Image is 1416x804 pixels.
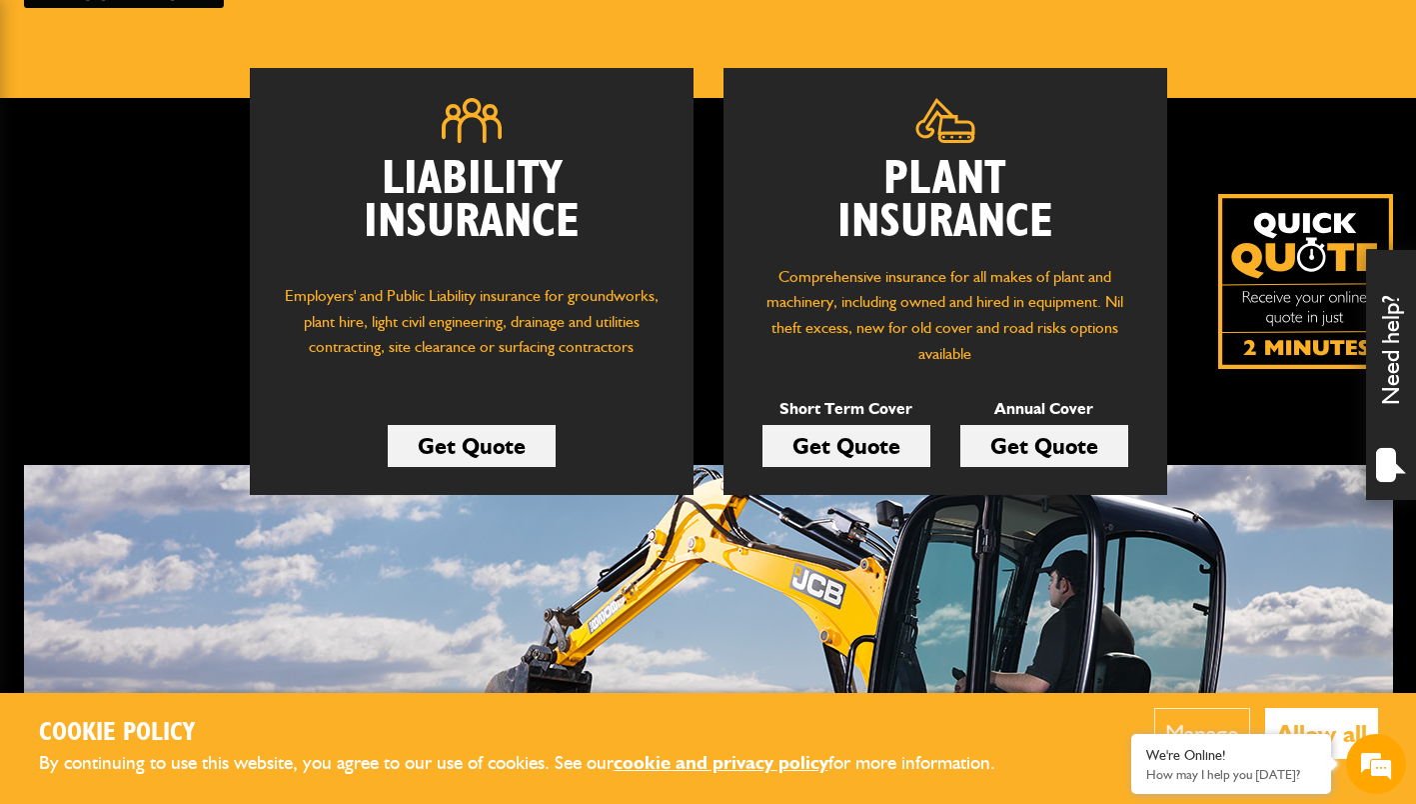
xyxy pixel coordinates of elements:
a: Get your insurance quote isn just 2-minutes [1218,194,1393,369]
input: Enter your phone number [26,303,365,347]
p: How may I help you today? [1146,767,1316,782]
p: Employers' and Public Liability insurance for groundworks, plant hire, light civil engineering, d... [280,283,664,379]
button: Allow all [1265,708,1378,759]
div: Chat with us now [104,112,336,138]
p: Comprehensive insurance for all makes of plant and machinery, including owned and hired in equipm... [753,264,1137,366]
input: Enter your email address [26,244,365,288]
div: We're Online! [1146,747,1316,764]
p: Annual Cover [960,396,1128,422]
em: Start Chat [272,616,363,643]
input: Enter your last name [26,185,365,229]
div: Need help? [1366,250,1416,500]
img: d_20077148190_company_1631870298795_20077148190 [34,111,84,139]
img: Quick Quote [1218,194,1393,369]
a: Get Quote [960,425,1128,467]
textarea: Type your message and hit 'Enter' [26,362,365,599]
a: Get Quote [762,425,930,467]
a: cookie and privacy policy [614,751,828,774]
a: Get Quote [388,425,556,467]
p: By continuing to use this website, you agree to our use of cookies. See our for more information. [39,748,1028,779]
p: Short Term Cover [762,396,930,422]
h2: Plant Insurance [753,158,1137,244]
h2: Liability Insurance [280,158,664,264]
h2: Cookie Policy [39,718,1028,749]
div: Minimize live chat window [328,10,376,58]
button: Manage [1154,708,1250,759]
